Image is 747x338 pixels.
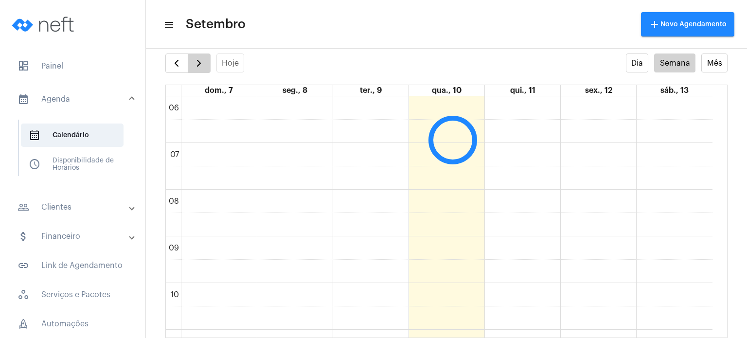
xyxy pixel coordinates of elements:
mat-icon: add [649,18,660,30]
span: Link de Agendamento [10,254,136,277]
button: Mês [701,53,728,72]
span: Serviços e Pacotes [10,283,136,306]
a: 11 de setembro de 2025 [508,85,537,96]
div: 10 [169,290,181,299]
mat-icon: sidenav icon [163,19,173,31]
mat-panel-title: Financeiro [18,231,130,242]
span: sidenav icon [18,289,29,301]
mat-expansion-panel-header: sidenav iconFinanceiro [6,225,145,248]
a: 7 de setembro de 2025 [203,85,235,96]
div: 08 [167,197,181,206]
span: Painel [10,54,136,78]
span: sidenav icon [18,60,29,72]
span: sidenav icon [18,318,29,330]
button: Dia [626,53,649,72]
mat-icon: sidenav icon [18,260,29,271]
span: Novo Agendamento [649,21,727,28]
button: Hoje [216,53,245,72]
img: logo-neft-novo-2.png [8,5,81,44]
mat-icon: sidenav icon [18,231,29,242]
mat-expansion-panel-header: sidenav iconAgenda [6,84,145,115]
mat-icon: sidenav icon [18,93,29,105]
span: Setembro [186,17,246,32]
div: 07 [168,150,181,159]
div: 06 [167,104,181,112]
a: 9 de setembro de 2025 [358,85,384,96]
button: Semana [654,53,695,72]
a: 8 de setembro de 2025 [281,85,309,96]
a: 13 de setembro de 2025 [658,85,691,96]
mat-panel-title: Clientes [18,201,130,213]
button: Novo Agendamento [641,12,734,36]
span: sidenav icon [29,129,40,141]
mat-icon: sidenav icon [18,201,29,213]
span: sidenav icon [29,159,40,170]
a: 10 de setembro de 2025 [430,85,463,96]
span: Disponibilidade de Horários [21,153,124,176]
mat-panel-title: Agenda [18,93,130,105]
button: Semana Anterior [165,53,188,73]
a: 12 de setembro de 2025 [583,85,614,96]
span: Calendário [21,124,124,147]
div: 09 [167,244,181,252]
button: Próximo Semana [188,53,211,73]
span: Automações [10,312,136,336]
mat-expansion-panel-header: sidenav iconClientes [6,196,145,219]
div: sidenav iconAgenda [6,115,145,190]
